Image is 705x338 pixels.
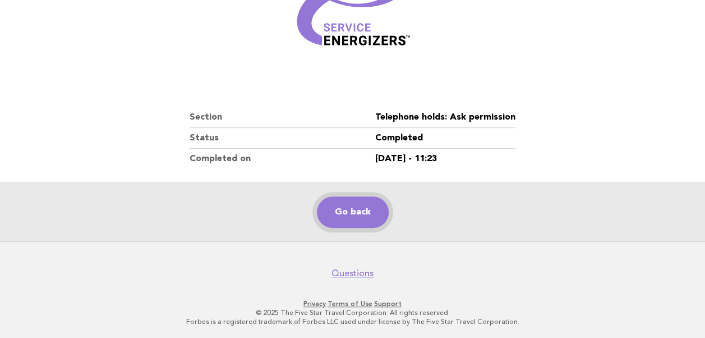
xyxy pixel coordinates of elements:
a: Support [374,300,402,308]
a: Questions [331,268,374,279]
p: © 2025 The Five Star Travel Corporation. All rights reserved. [16,308,689,317]
dt: Section [190,107,375,128]
a: Go back [317,197,389,228]
a: Privacy [303,300,326,308]
p: · · [16,299,689,308]
p: Forbes is a registered trademark of Forbes LLC used under license by The Five Star Travel Corpora... [16,317,689,326]
dd: Completed [375,128,515,149]
dt: Status [190,128,375,149]
dt: Completed on [190,149,375,169]
dd: [DATE] - 11:23 [375,149,515,169]
dd: Telephone holds: Ask permission [375,107,515,128]
a: Terms of Use [328,300,372,308]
